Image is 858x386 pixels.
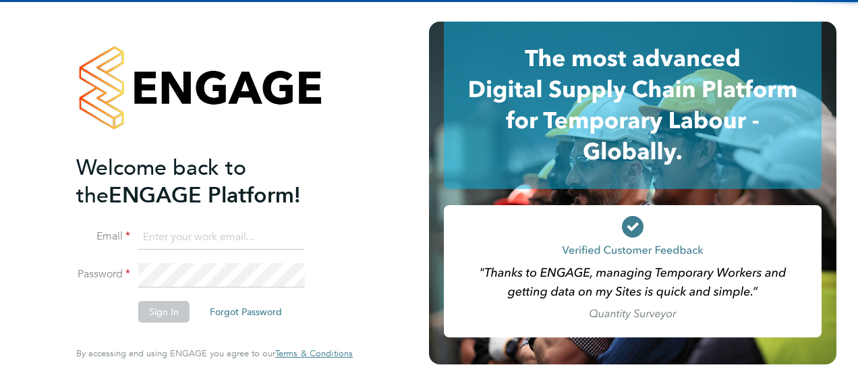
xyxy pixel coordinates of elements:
span: Welcome back to the [76,155,246,209]
button: Forgot Password [199,301,293,323]
a: Terms & Conditions [275,348,353,359]
button: Sign In [138,301,190,323]
input: Enter your work email... [138,225,305,250]
span: Terms & Conditions [275,348,353,359]
h2: ENGAGE Platform! [76,154,339,209]
span: By accessing and using ENGAGE you agree to our [76,348,353,359]
label: Email [76,229,130,244]
label: Password [76,267,130,281]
